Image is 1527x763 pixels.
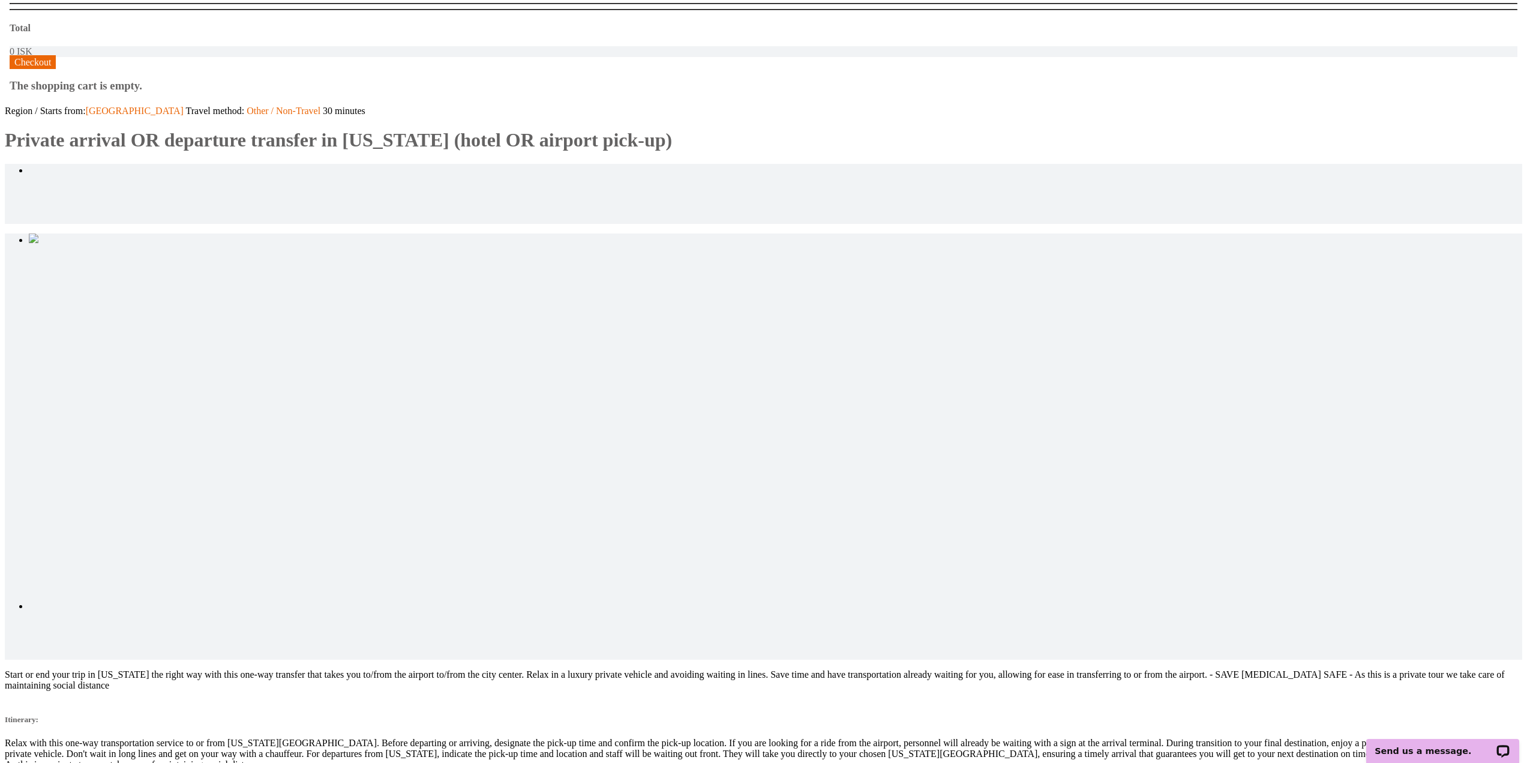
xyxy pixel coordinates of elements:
[186,106,323,116] span: Travel method:
[10,23,1517,34] h4: Total
[10,79,1517,92] h3: The shopping cart is empty.
[29,234,38,243] img: USA_main_slider.jpg
[86,106,184,116] a: [GEOGRAPHIC_DATA]
[5,106,186,116] span: Region / Starts from:
[5,129,1522,151] h1: Private arrival OR departure transfer in [US_STATE] (hotel OR airport pick-up)
[244,106,320,116] a: Other / Non-Travel
[10,55,56,69] a: Checkout
[1358,725,1527,763] iframe: LiveChat chat widget
[5,715,1522,725] h5: Itinerary:
[10,46,1517,57] div: 0 ISK
[323,106,365,116] span: 30 minutes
